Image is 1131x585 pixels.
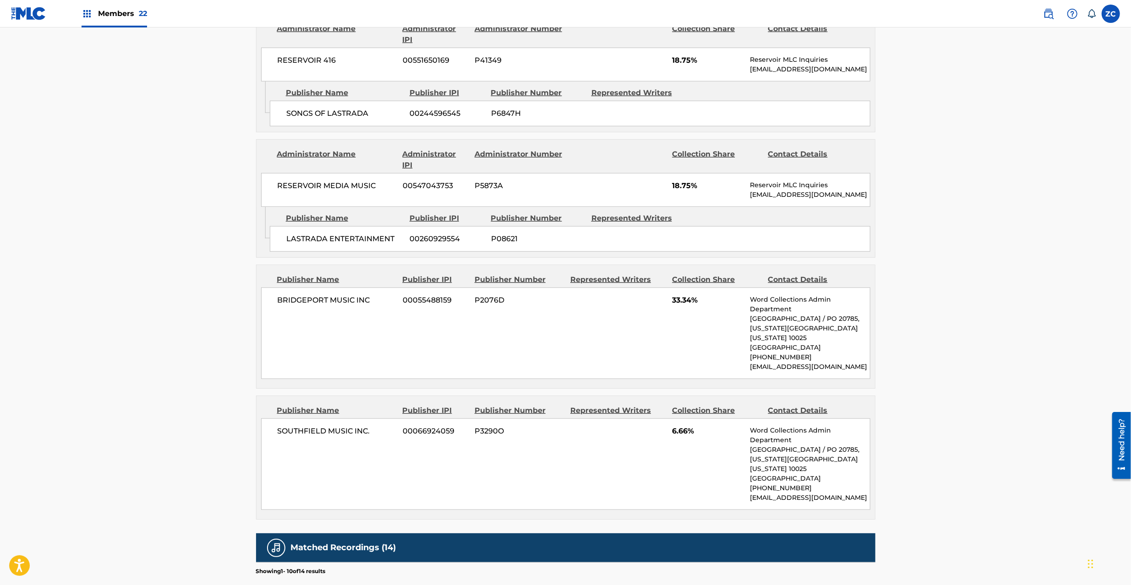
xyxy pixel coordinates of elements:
div: Publisher Name [286,213,403,224]
div: Administrator Name [277,149,396,171]
span: 6.66% [672,426,743,437]
div: Publisher Name [277,405,396,416]
p: [PHONE_NUMBER] [750,352,869,362]
span: BRIDGEPORT MUSIC INC [278,295,396,306]
div: Represented Writers [591,87,685,98]
div: Administrator IPI [403,23,468,45]
div: Represented Writers [570,405,665,416]
div: Publisher Name [277,274,396,285]
p: Reservoir MLC Inquiries [750,55,869,65]
p: [GEOGRAPHIC_DATA] / PO 20785, [750,314,869,324]
img: search [1043,8,1054,19]
p: [EMAIL_ADDRESS][DOMAIN_NAME] [750,65,869,74]
div: Collection Share [672,149,761,171]
div: Contact Details [768,274,857,285]
a: Public Search [1039,5,1058,23]
span: P41349 [475,55,563,66]
div: Publisher Number [475,405,563,416]
p: [EMAIL_ADDRESS][DOMAIN_NAME] [750,362,869,372]
span: RESERVOIR MEDIA MUSIC [278,180,396,191]
img: Matched Recordings [271,542,282,553]
div: Publisher IPI [403,274,468,285]
p: Showing 1 - 10 of 14 results [256,567,326,575]
p: [US_STATE][GEOGRAPHIC_DATA][US_STATE] 10025 [750,455,869,474]
span: 33.34% [672,295,743,306]
span: SOUTHFIELD MUSIC INC. [278,426,396,437]
div: Contact Details [768,149,857,171]
img: MLC Logo [11,7,46,20]
div: Administrator Number [475,149,563,171]
p: Word Collections Admin Department [750,426,869,445]
span: 00551650169 [403,55,468,66]
span: P2076D [475,295,563,306]
span: LASTRADA ENTERTAINMENT [286,233,403,244]
div: Notifications [1087,9,1096,18]
p: [GEOGRAPHIC_DATA] [750,474,869,483]
iframe: Resource Center [1105,409,1131,482]
span: 18.75% [672,180,743,191]
div: Administrator IPI [403,149,468,171]
div: Collection Share [672,405,761,416]
p: [GEOGRAPHIC_DATA] [750,343,869,352]
div: Publisher Number [491,213,585,224]
span: P5873A [475,180,563,191]
span: 00055488159 [403,295,468,306]
span: P08621 [491,233,585,244]
div: Publisher IPI [410,213,484,224]
span: 00066924059 [403,426,468,437]
div: User Menu [1102,5,1120,23]
p: [US_STATE][GEOGRAPHIC_DATA][US_STATE] 10025 [750,324,869,343]
span: SONGS OF LASTRADA [286,108,403,119]
p: Word Collections Admin Department [750,295,869,314]
p: [GEOGRAPHIC_DATA] / PO 20785, [750,445,869,455]
div: Publisher Number [475,274,563,285]
div: Administrator Number [475,23,563,45]
span: P3290O [475,426,563,437]
div: Publisher IPI [410,87,484,98]
div: Help [1063,5,1082,23]
div: Publisher Number [491,87,585,98]
span: 00547043753 [403,180,468,191]
div: Represented Writers [591,213,685,224]
span: 00260929554 [410,233,484,244]
span: 22 [139,9,147,18]
span: 00244596545 [410,108,484,119]
span: P6847H [491,108,585,119]
p: Reservoir MLC Inquiries [750,180,869,190]
span: 18.75% [672,55,743,66]
span: Members [98,8,147,19]
div: Contact Details [768,23,857,45]
div: Represented Writers [570,274,665,285]
h5: Matched Recordings (14) [291,542,396,553]
img: Top Rightsholders [82,8,93,19]
div: Collection Share [672,274,761,285]
div: Contact Details [768,405,857,416]
div: Drag [1088,550,1093,578]
div: Publisher Name [286,87,403,98]
img: help [1067,8,1078,19]
div: Publisher IPI [403,405,468,416]
p: [EMAIL_ADDRESS][DOMAIN_NAME] [750,190,869,200]
p: [PHONE_NUMBER] [750,483,869,493]
span: RESERVOIR 416 [278,55,396,66]
iframe: Chat Widget [1085,541,1131,585]
div: Administrator Name [277,23,396,45]
div: Collection Share [672,23,761,45]
p: [EMAIL_ADDRESS][DOMAIN_NAME] [750,493,869,503]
